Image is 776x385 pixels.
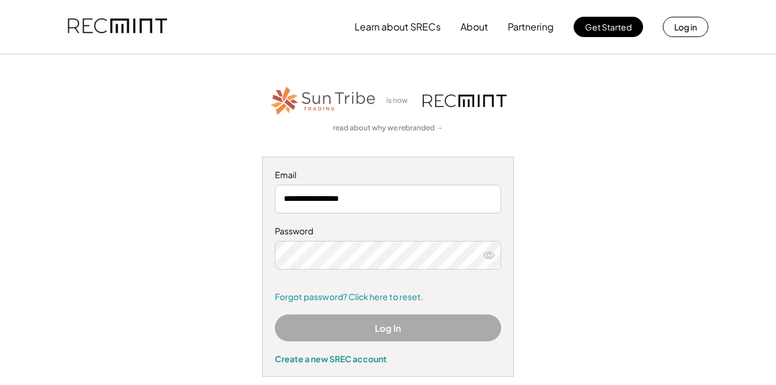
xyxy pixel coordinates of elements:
[423,94,507,107] img: recmint-logotype%403x.png
[460,15,488,39] button: About
[275,225,501,237] div: Password
[508,15,554,39] button: Partnering
[275,353,501,364] div: Create a new SREC account
[68,7,167,47] img: recmint-logotype%403x.png
[269,84,377,117] img: STT_Horizontal_Logo%2B-%2BColor.png
[275,169,501,181] div: Email
[383,96,417,106] div: is now
[275,291,501,303] a: Forgot password? Click here to reset.
[574,17,643,37] button: Get Started
[333,123,443,133] a: read about why we rebranded →
[663,17,708,37] button: Log in
[275,314,501,341] button: Log In
[354,15,441,39] button: Learn about SRECs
